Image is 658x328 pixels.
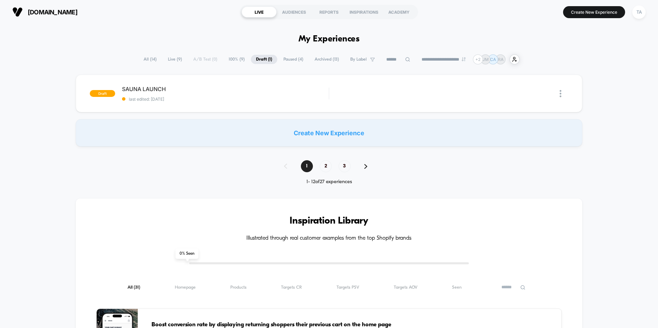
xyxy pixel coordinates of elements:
p: RA [498,57,503,62]
span: Seen [452,285,462,290]
span: Targets AOV [394,285,417,290]
h3: Inspiration Library [96,216,562,227]
span: [DOMAIN_NAME] [28,9,77,16]
span: All [127,285,140,290]
div: 1 - 12 of 27 experiences [277,179,381,185]
span: Targets CR [281,285,302,290]
span: Homepage [175,285,196,290]
span: Live ( 9 ) [163,55,187,64]
span: Draft ( 1 ) [251,55,277,64]
div: + 2 [473,54,483,64]
p: JM [483,57,489,62]
span: 2 [320,160,332,172]
button: Create New Experience [563,6,625,18]
span: 3 [339,160,351,172]
span: last edited: [DATE] [122,97,329,102]
h4: Illustrated through real customer examples from the top Shopify brands [96,235,562,242]
span: 0 % Seen [175,249,198,259]
span: 100% ( 9 ) [223,55,250,64]
p: CA [490,57,496,62]
div: REPORTS [312,7,346,17]
div: ACADEMY [381,7,416,17]
img: end [462,57,466,61]
span: Products [230,285,246,290]
button: TA [630,5,648,19]
div: LIVE [242,7,277,17]
span: Targets PSV [337,285,359,290]
span: Paused ( 4 ) [278,55,308,64]
h1: My Experiences [298,34,360,44]
button: [DOMAIN_NAME] [10,7,80,17]
div: AUDIENCES [277,7,312,17]
span: draft [90,90,115,97]
div: TA [632,5,646,19]
span: SAUNA LAUNCH [122,86,329,92]
div: INSPIRATIONS [346,7,381,17]
span: 1 [301,160,313,172]
img: pagination forward [364,164,367,169]
div: Create New Experience [76,119,582,147]
span: Archived ( 13 ) [309,55,344,64]
img: close [560,90,561,97]
span: ( 31 ) [134,285,140,290]
span: All ( 14 ) [138,55,162,64]
img: Visually logo [12,7,23,17]
span: By Label [350,57,367,62]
